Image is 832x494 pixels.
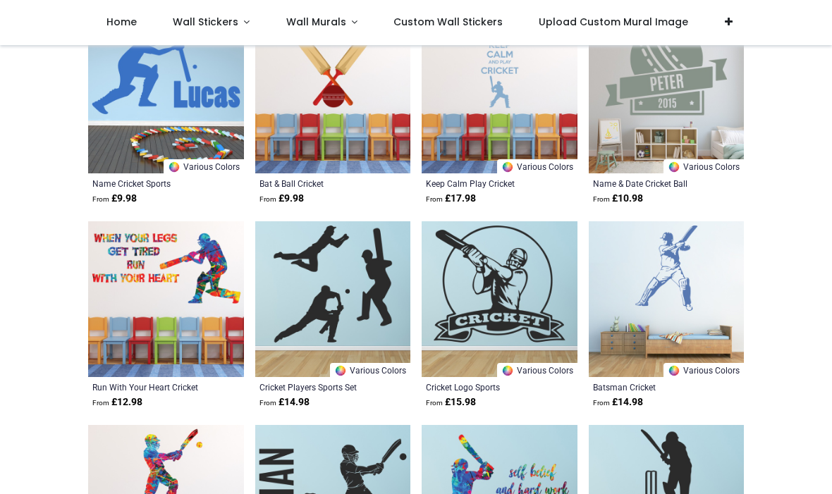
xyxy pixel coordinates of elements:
a: Various Colors [497,363,577,377]
a: Various Colors [497,159,577,173]
img: Run With Your Heart Cricket Quote Wall Sticker [88,221,244,377]
img: Cricket Logo Sports Wall Sticker [422,221,577,377]
strong: £ 10.98 [593,192,643,206]
a: Cricket Players Sports Set [259,381,377,393]
span: From [426,195,443,203]
span: Upload Custom Mural Image [539,15,688,29]
img: Keep Calm Play Cricket Wall Sticker [422,18,577,174]
span: Custom Wall Stickers [393,15,503,29]
strong: £ 12.98 [92,395,142,409]
a: Keep Calm Play Cricket [426,178,544,189]
span: From [593,399,610,407]
a: Name & Date Cricket Ball [593,178,711,189]
strong: £ 14.98 [593,395,643,409]
a: Bat & Ball Cricket [259,178,377,189]
a: Various Colors [663,159,744,173]
img: Color Wheel [501,161,514,173]
span: From [593,195,610,203]
span: From [92,399,109,407]
img: Color Wheel [668,161,680,173]
a: Various Colors [330,363,410,377]
a: Various Colors [663,363,744,377]
span: From [92,195,109,203]
a: Name Cricket Sports [92,178,210,189]
span: From [259,399,276,407]
img: Color Wheel [501,364,514,377]
img: Bat & Ball Cricket Wall Sticker [255,18,411,174]
a: Batsman Cricket [593,381,711,393]
img: Color Wheel [334,364,347,377]
a: Run With Your Heart Cricket Quote [92,381,210,393]
img: Personalised Name Cricket Sports Wall Sticker [88,18,244,174]
strong: £ 9.98 [92,192,137,206]
strong: £ 15.98 [426,395,476,409]
span: Wall Stickers [173,15,238,29]
span: From [426,399,443,407]
a: Cricket Logo Sports [426,381,544,393]
a: Various Colors [164,159,244,173]
strong: £ 9.98 [259,192,304,206]
span: Wall Murals [286,15,346,29]
img: Cricket Players Sports Wall Sticker Set [255,221,411,377]
strong: £ 14.98 [259,395,310,409]
strong: £ 17.98 [426,192,476,206]
span: From [259,195,276,203]
img: Color Wheel [668,364,680,377]
img: Batsman Cricket Wall Sticker [589,221,745,377]
img: Personalised Name & Date Cricket Ball Wall Sticker [589,18,745,174]
span: Home [106,15,137,29]
img: Color Wheel [168,161,181,173]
